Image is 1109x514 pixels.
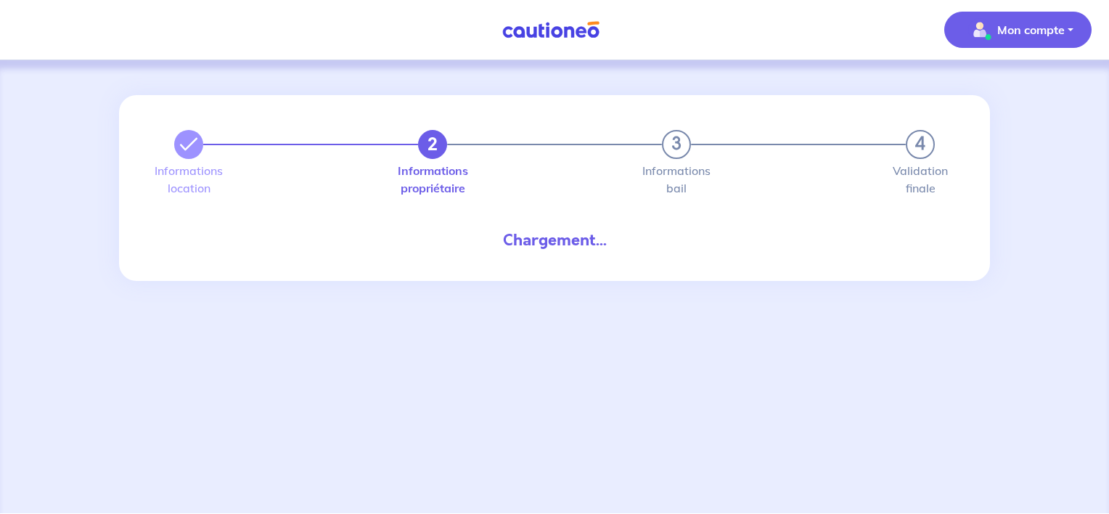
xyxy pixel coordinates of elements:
label: Informations location [174,165,203,194]
button: illu_account_valid_menu.svgMon compte [944,12,1092,48]
button: 2 [418,130,447,159]
img: illu_account_valid_menu.svg [968,18,991,41]
img: Cautioneo [496,21,605,39]
p: Mon compte [997,21,1065,38]
label: Validation finale [906,165,935,194]
label: Informations propriétaire [418,165,447,194]
div: Chargement... [163,229,946,252]
label: Informations bail [662,165,691,194]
